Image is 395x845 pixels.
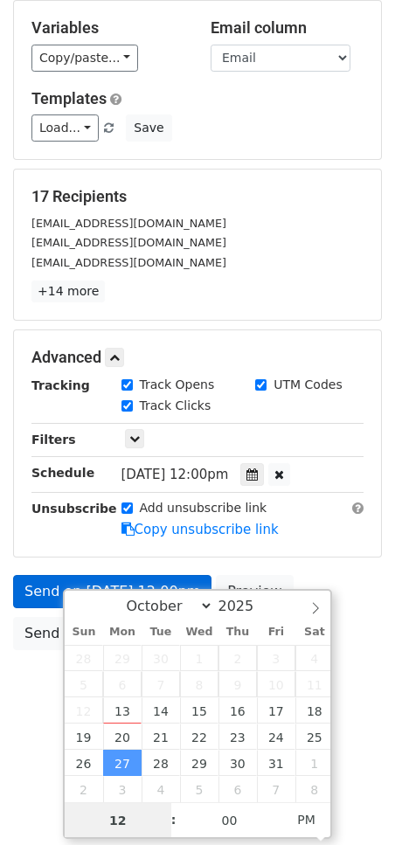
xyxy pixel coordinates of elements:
span: Mon [103,627,142,638]
span: October 18, 2025 [295,697,334,724]
span: Click to toggle [282,802,330,837]
a: Send on [DATE] 12:00pm [13,575,211,608]
input: Year [213,598,276,614]
small: [EMAIL_ADDRESS][DOMAIN_NAME] [31,256,226,269]
span: Sat [295,627,334,638]
label: UTM Codes [274,376,342,394]
small: [EMAIL_ADDRESS][DOMAIN_NAME] [31,217,226,230]
span: October 15, 2025 [180,697,218,724]
h5: Email column [211,18,364,38]
h5: Variables [31,18,184,38]
span: September 30, 2025 [142,645,180,671]
span: October 20, 2025 [103,724,142,750]
span: October 8, 2025 [180,671,218,697]
a: +14 more [31,281,105,302]
span: November 8, 2025 [295,776,334,802]
span: October 4, 2025 [295,645,334,671]
span: October 11, 2025 [295,671,334,697]
span: November 4, 2025 [142,776,180,802]
span: October 29, 2025 [180,750,218,776]
span: October 7, 2025 [142,671,180,697]
a: Preview [216,575,293,608]
span: October 17, 2025 [257,697,295,724]
span: Tue [142,627,180,638]
span: October 24, 2025 [257,724,295,750]
span: November 3, 2025 [103,776,142,802]
span: October 30, 2025 [218,750,257,776]
span: October 21, 2025 [142,724,180,750]
span: October 10, 2025 [257,671,295,697]
span: October 3, 2025 [257,645,295,671]
span: October 5, 2025 [65,671,103,697]
span: October 14, 2025 [142,697,180,724]
span: November 1, 2025 [295,750,334,776]
span: October 12, 2025 [65,697,103,724]
span: Wed [180,627,218,638]
label: Track Opens [140,376,215,394]
h5: 17 Recipients [31,187,364,206]
strong: Unsubscribe [31,502,117,516]
span: November 6, 2025 [218,776,257,802]
span: Thu [218,627,257,638]
span: : [171,802,177,837]
small: [EMAIL_ADDRESS][DOMAIN_NAME] [31,236,226,249]
span: November 5, 2025 [180,776,218,802]
span: October 9, 2025 [218,671,257,697]
span: September 28, 2025 [65,645,103,671]
label: Add unsubscribe link [140,499,267,517]
span: October 25, 2025 [295,724,334,750]
a: Copy unsubscribe link [121,522,279,537]
span: October 16, 2025 [218,697,257,724]
label: Track Clicks [140,397,211,415]
span: October 26, 2025 [65,750,103,776]
iframe: Chat Widget [308,761,395,845]
input: Minute [177,803,283,838]
a: Copy/paste... [31,45,138,72]
span: October 19, 2025 [65,724,103,750]
span: October 2, 2025 [218,645,257,671]
h5: Advanced [31,348,364,367]
span: [DATE] 12:00pm [121,467,229,482]
span: October 6, 2025 [103,671,142,697]
span: September 29, 2025 [103,645,142,671]
input: Hour [65,803,171,838]
button: Save [126,114,171,142]
span: Sun [65,627,103,638]
span: Fri [257,627,295,638]
span: October 28, 2025 [142,750,180,776]
span: October 1, 2025 [180,645,218,671]
span: October 13, 2025 [103,697,142,724]
strong: Tracking [31,378,90,392]
span: November 7, 2025 [257,776,295,802]
span: October 22, 2025 [180,724,218,750]
strong: Schedule [31,466,94,480]
span: November 2, 2025 [65,776,103,802]
a: Templates [31,89,107,107]
span: October 23, 2025 [218,724,257,750]
a: Load... [31,114,99,142]
a: Send Test Email [13,617,146,650]
strong: Filters [31,433,76,447]
span: October 31, 2025 [257,750,295,776]
span: October 27, 2025 [103,750,142,776]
